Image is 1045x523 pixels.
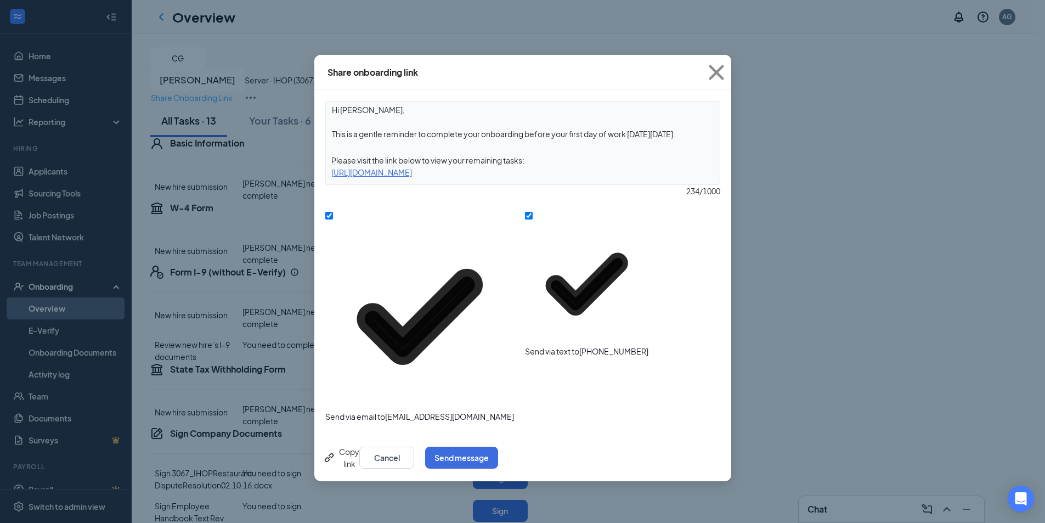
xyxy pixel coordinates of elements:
[323,446,359,470] div: Copy link
[525,346,648,356] span: Send via text to [PHONE_NUMBER]
[702,55,731,90] button: Close
[326,154,720,166] div: Please visit the link below to view your remaining tasks:
[702,58,731,87] svg: Cross
[325,185,720,197] div: 234 / 1000
[325,412,514,421] span: Send via email to [EMAIL_ADDRESS][DOMAIN_NAME]
[525,222,648,346] svg: Checkmark
[323,446,359,470] button: Link Copy link
[425,447,498,469] button: Send message
[323,451,336,464] svg: Link
[325,212,333,220] input: Send via email to[EMAIL_ADDRESS][DOMAIN_NAME]
[325,222,514,411] svg: Checkmark
[327,66,418,78] div: Share onboarding link
[525,212,533,220] input: Send via text to[PHONE_NUMBER]
[359,447,414,469] button: Cancel
[326,102,720,142] textarea: Hi [PERSON_NAME], This is a gentle reminder to complete your onboarding before your first day of ...
[326,166,720,178] div: [URL][DOMAIN_NAME]
[1008,486,1034,512] div: Open Intercom Messenger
